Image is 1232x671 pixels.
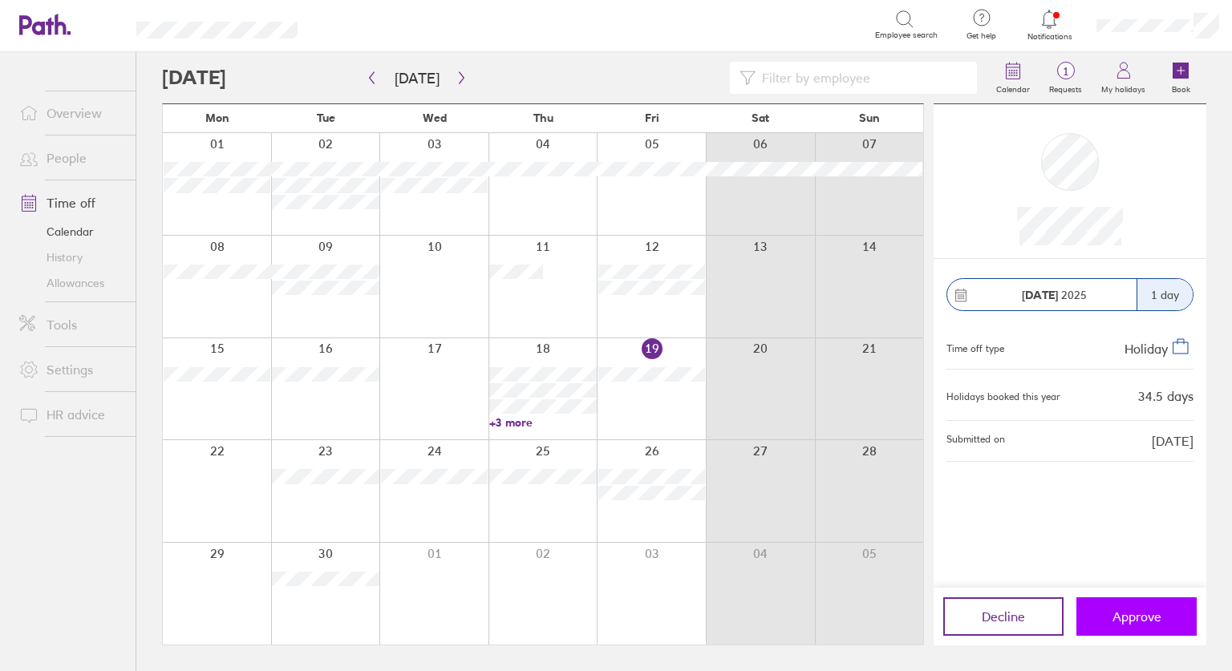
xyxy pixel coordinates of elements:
span: 1 [1039,65,1092,78]
label: Book [1162,80,1200,95]
a: Tools [6,309,136,341]
div: Search [341,17,382,31]
a: Time off [6,187,136,219]
a: Allowances [6,270,136,296]
span: Mon [205,111,229,124]
span: Tue [317,111,335,124]
span: Sat [752,111,769,124]
a: History [6,245,136,270]
input: Filter by employee [756,63,967,93]
a: People [6,142,136,174]
span: Submitted on [946,434,1005,448]
label: Calendar [987,80,1039,95]
span: Wed [423,111,447,124]
a: Calendar [6,219,136,245]
a: Overview [6,97,136,129]
span: Holiday [1125,341,1168,357]
div: Holidays booked this year [946,391,1060,402]
a: Notifications [1023,8,1076,42]
button: Approve [1076,597,1197,636]
label: Requests [1039,80,1092,95]
span: Approve [1112,609,1161,624]
label: My holidays [1092,80,1155,95]
strong: [DATE] [1022,288,1058,302]
span: Decline [982,609,1025,624]
span: Thu [533,111,553,124]
a: Calendar [987,52,1039,103]
a: Settings [6,354,136,386]
span: Get help [955,31,1007,41]
span: [DATE] [1152,434,1193,448]
span: Notifications [1023,32,1076,42]
button: Decline [943,597,1064,636]
span: Fri [645,111,659,124]
span: Sun [859,111,880,124]
div: 34.5 days [1138,389,1193,403]
div: 1 day [1137,279,1193,310]
button: [DATE] [382,65,452,91]
span: 2025 [1022,289,1087,301]
a: HR advice [6,398,136,430]
a: 1Requests [1039,52,1092,103]
a: +3 more [489,415,596,430]
a: My holidays [1092,52,1155,103]
a: Book [1155,52,1206,103]
div: Time off type [946,337,1004,356]
span: Employee search [875,30,938,40]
